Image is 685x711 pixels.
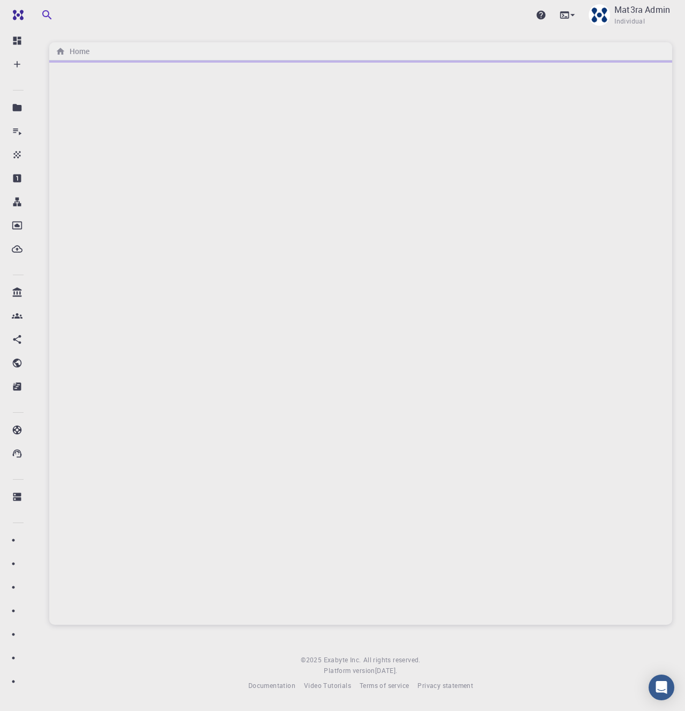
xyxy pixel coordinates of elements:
span: All rights reserved. [363,655,421,665]
a: Terms of service [360,680,409,691]
a: Documentation [248,680,295,691]
span: © 2025 [301,655,323,665]
a: Exabyte Inc. [324,655,361,665]
a: [DATE]. [375,665,398,676]
h6: Home [65,46,89,57]
div: Open Intercom Messenger [649,675,674,700]
span: Platform version [324,665,375,676]
a: Privacy statement [417,680,473,691]
span: Privacy statement [417,681,473,690]
span: Individual [614,16,645,27]
img: Mat3ra Admin [589,4,610,26]
a: Video Tutorials [304,680,351,691]
img: logo [9,10,24,20]
span: [DATE] . [375,666,398,675]
span: Exabyte Inc. [324,655,361,664]
p: Mat3ra Admin [614,3,670,16]
span: Documentation [248,681,295,690]
span: Terms of service [360,681,409,690]
nav: breadcrumb [54,46,92,57]
span: Video Tutorials [304,681,351,690]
